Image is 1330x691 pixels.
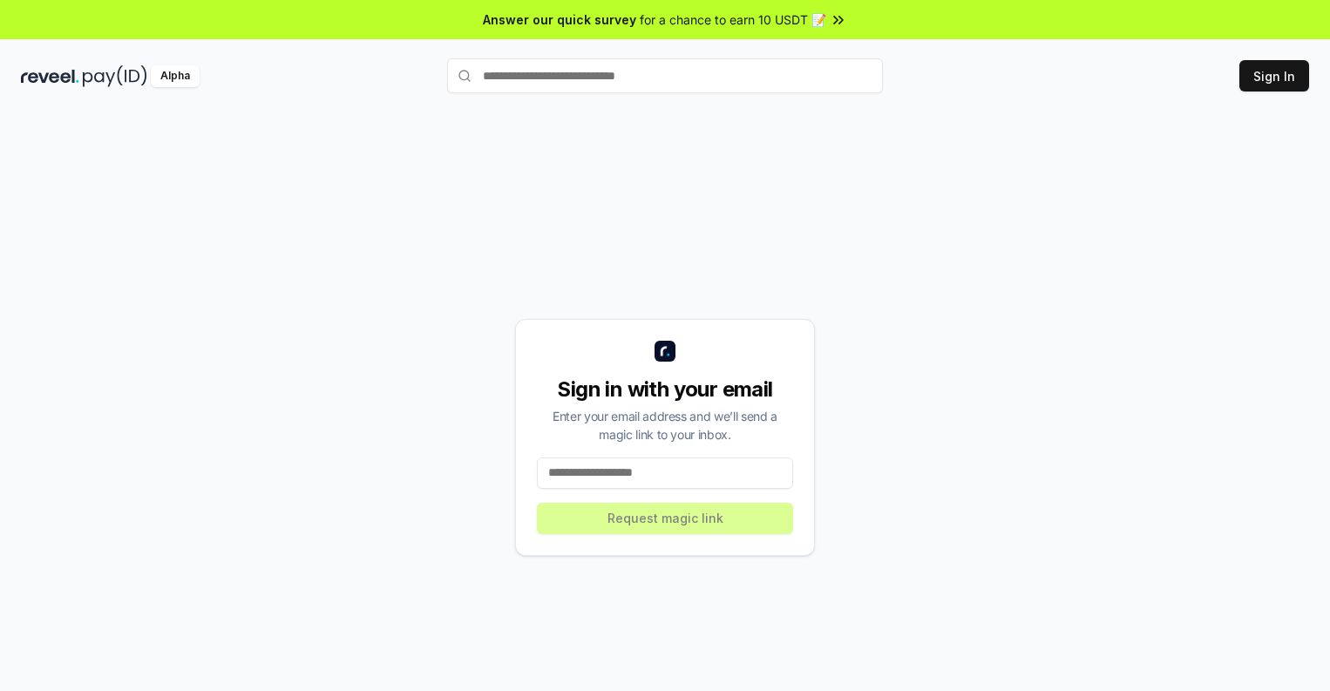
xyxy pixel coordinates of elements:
[1239,60,1309,91] button: Sign In
[537,407,793,444] div: Enter your email address and we’ll send a magic link to your inbox.
[537,376,793,403] div: Sign in with your email
[640,10,826,29] span: for a chance to earn 10 USDT 📝
[21,65,79,87] img: reveel_dark
[83,65,147,87] img: pay_id
[655,341,675,362] img: logo_small
[151,65,200,87] div: Alpha
[483,10,636,29] span: Answer our quick survey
